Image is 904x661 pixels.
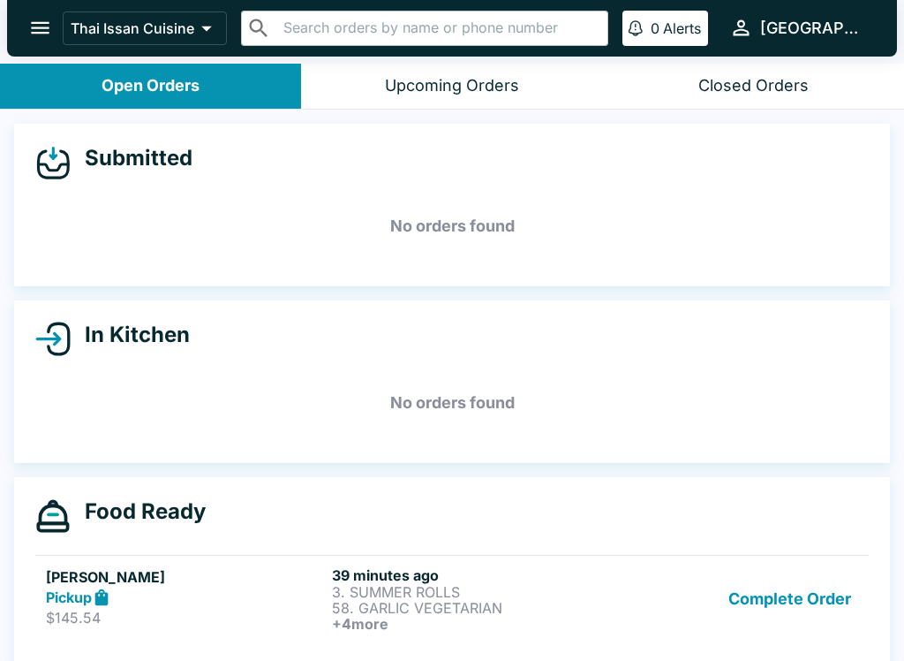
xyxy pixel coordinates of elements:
[332,584,611,600] p: 3. SUMMER ROLLS
[278,16,600,41] input: Search orders by name or phone number
[102,76,200,96] div: Open Orders
[760,18,869,39] div: [GEOGRAPHIC_DATA]
[71,145,192,171] h4: Submitted
[35,555,869,642] a: [PERSON_NAME]Pickup$145.5439 minutes ago3. SUMMER ROLLS58. GARLIC VEGETARIAN+4moreComplete Order
[698,76,809,96] div: Closed Orders
[663,19,701,37] p: Alerts
[71,19,194,37] p: Thai Issan Cuisine
[721,566,858,632] button: Complete Order
[63,11,227,45] button: Thai Issan Cuisine
[46,566,325,588] h5: [PERSON_NAME]
[71,322,190,348] h4: In Kitchen
[651,19,659,37] p: 0
[71,498,206,525] h4: Food Ready
[35,194,869,258] h5: No orders found
[18,5,63,50] button: open drawer
[35,371,869,435] h5: No orders found
[385,76,519,96] div: Upcoming Orders
[46,589,92,606] strong: Pickup
[46,609,325,627] p: $145.54
[722,9,876,47] button: [GEOGRAPHIC_DATA]
[332,566,611,584] h6: 39 minutes ago
[332,600,611,616] p: 58. GARLIC VEGETARIAN
[332,616,611,632] h6: + 4 more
